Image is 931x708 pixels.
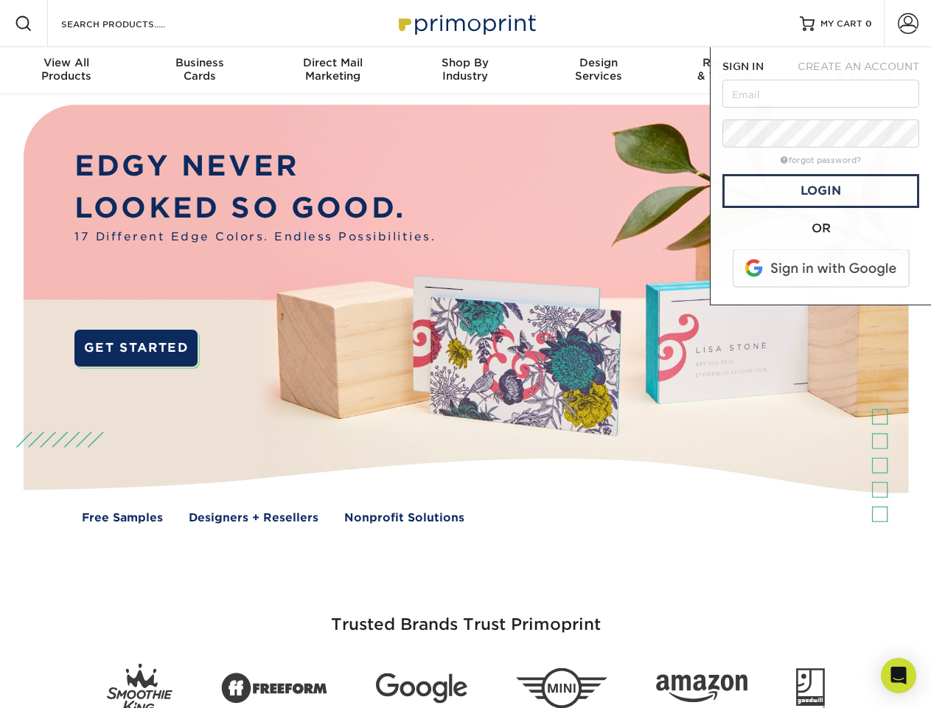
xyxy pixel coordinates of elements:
[133,47,265,94] a: BusinessCards
[392,7,540,39] img: Primoprint
[722,80,919,108] input: Email
[376,673,467,704] img: Google
[532,56,665,69] span: Design
[74,145,436,187] p: EDGY NEVER
[399,56,531,69] span: Shop By
[35,580,897,652] h3: Trusted Brands Trust Primoprint
[82,510,163,527] a: Free Samples
[722,60,764,72] span: SIGN IN
[266,56,399,69] span: Direct Mail
[266,56,399,83] div: Marketing
[399,47,531,94] a: Shop ByIndustry
[266,47,399,94] a: Direct MailMarketing
[532,56,665,83] div: Services
[722,174,919,208] a: Login
[881,658,916,693] div: Open Intercom Messenger
[665,47,798,94] a: Resources& Templates
[60,15,203,32] input: SEARCH PRODUCTS.....
[665,56,798,69] span: Resources
[399,56,531,83] div: Industry
[532,47,665,94] a: DesignServices
[74,187,436,229] p: LOOKED SO GOOD.
[665,56,798,83] div: & Templates
[820,18,862,30] span: MY CART
[133,56,265,83] div: Cards
[74,229,436,246] span: 17 Different Edge Colors. Endless Possibilities.
[656,675,747,703] img: Amazon
[781,156,861,165] a: forgot password?
[189,510,318,527] a: Designers + Resellers
[722,220,919,237] div: OR
[796,668,825,708] img: Goodwill
[344,510,464,527] a: Nonprofit Solutions
[74,330,198,367] a: GET STARTED
[865,18,872,29] span: 0
[133,56,265,69] span: Business
[798,60,919,72] span: CREATE AN ACCOUNT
